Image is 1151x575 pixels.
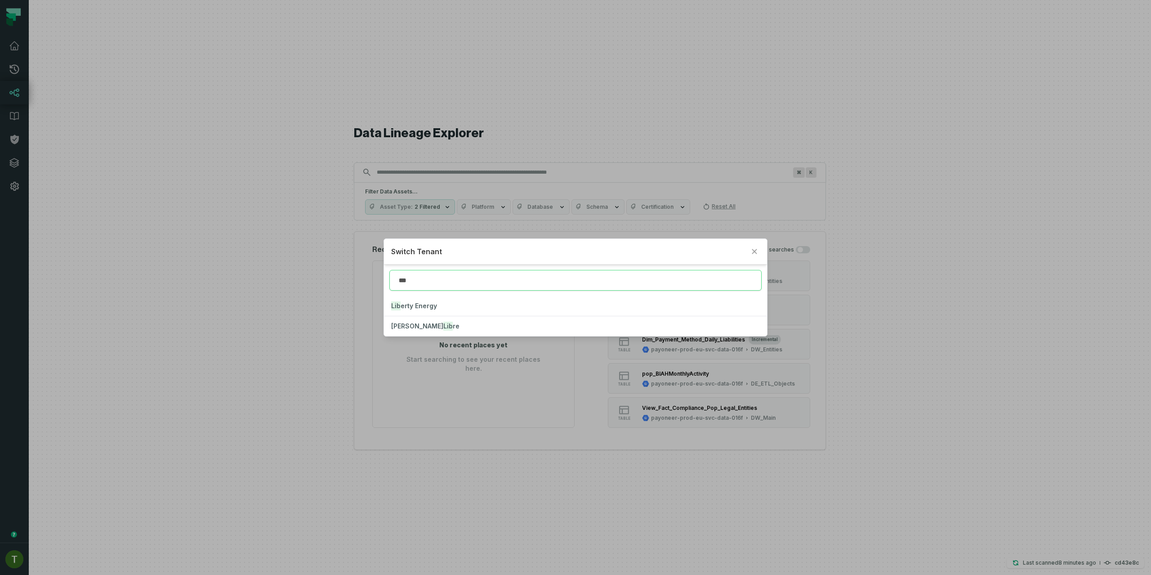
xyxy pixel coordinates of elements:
mark: Lib [443,322,453,331]
button: Close [749,246,760,257]
mark: Lib [391,301,401,310]
h2: Switch Tenant [391,246,745,257]
span: erty Energy [391,302,437,310]
span: [PERSON_NAME] re [391,322,460,330]
button: Liberty Energy [384,296,767,316]
button: [PERSON_NAME]Libre [384,316,767,336]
